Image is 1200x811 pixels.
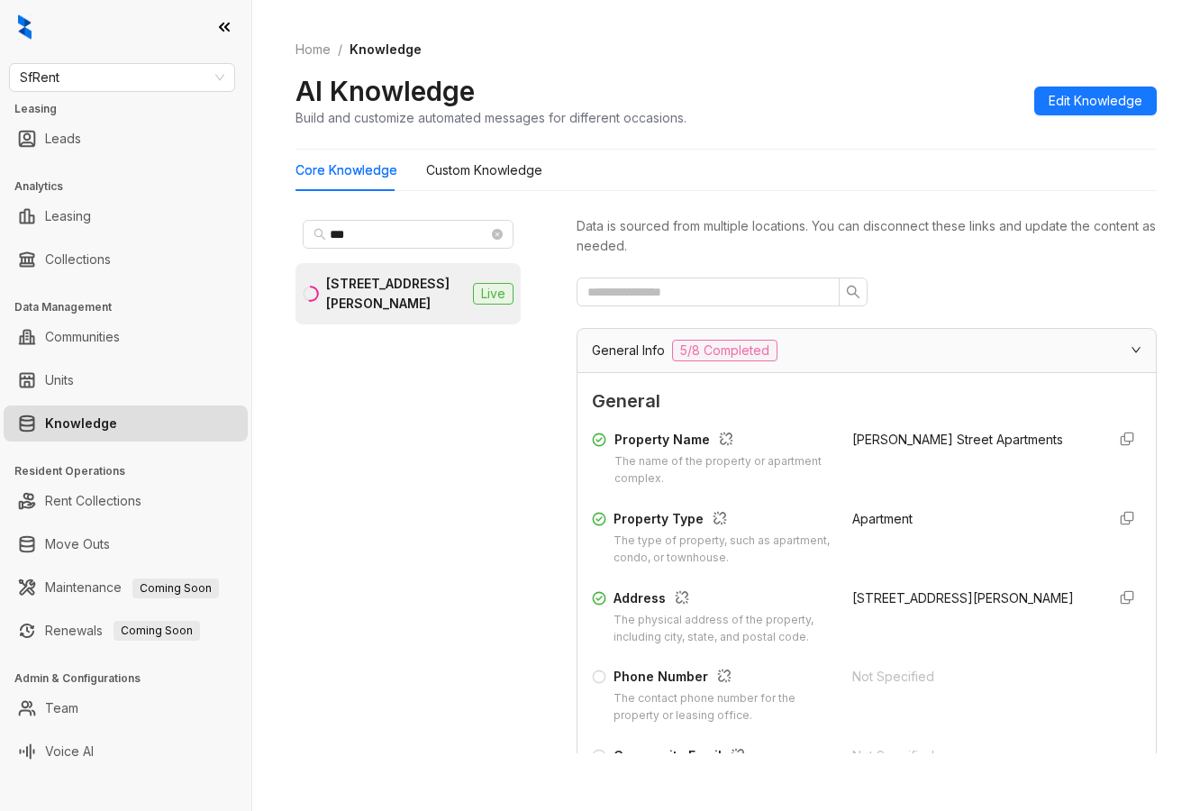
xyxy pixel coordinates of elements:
[4,690,248,726] li: Team
[14,101,251,117] h3: Leasing
[492,229,503,240] span: close-circle
[614,453,831,488] div: The name of the property or apartment complex.
[14,299,251,315] h3: Data Management
[4,483,248,519] li: Rent Collections
[592,387,1141,415] span: General
[4,526,248,562] li: Move Outs
[4,319,248,355] li: Communities
[350,41,422,57] span: Knowledge
[852,432,1063,447] span: [PERSON_NAME] Street Apartments
[45,483,141,519] a: Rent Collections
[45,734,94,770] a: Voice AI
[846,285,860,299] span: search
[4,405,248,442] li: Knowledge
[4,198,248,234] li: Leasing
[1034,87,1157,115] button: Edit Knowledge
[614,690,831,724] div: The contact phone number for the property or leasing office.
[295,108,686,127] div: Build and customize automated messages for different occasions.
[614,612,831,646] div: The physical address of the property, including city, state, and postal code.
[14,178,251,195] h3: Analytics
[295,160,397,180] div: Core Knowledge
[4,570,248,606] li: Maintenance
[614,533,831,567] div: The type of property, such as apartment, condo, or townhouse.
[672,340,777,361] span: 5/8 Completed
[45,198,91,234] a: Leasing
[852,667,1091,687] div: Not Specified
[314,228,326,241] span: search
[338,40,342,59] li: /
[852,746,1091,766] div: Not Specified
[14,463,251,479] h3: Resident Operations
[45,690,78,726] a: Team
[45,405,117,442] a: Knowledge
[4,362,248,398] li: Units
[14,670,251,687] h3: Admin & Configurations
[45,526,110,562] a: Move Outs
[473,283,514,305] span: Live
[577,216,1157,256] div: Data is sourced from multiple locations. You can disconnect these links and update the content as...
[4,734,248,770] li: Voice AI
[326,274,466,314] div: [STREET_ADDRESS][PERSON_NAME]
[592,341,665,360] span: General Info
[852,588,1091,608] div: [STREET_ADDRESS][PERSON_NAME]
[426,160,542,180] div: Custom Knowledge
[45,362,74,398] a: Units
[614,746,831,770] div: Community Email
[45,319,120,355] a: Communities
[295,74,475,108] h2: AI Knowledge
[1049,91,1142,111] span: Edit Knowledge
[132,579,219,598] span: Coming Soon
[4,613,248,649] li: Renewals
[4,241,248,278] li: Collections
[614,588,831,612] div: Address
[114,621,200,641] span: Coming Soon
[1131,344,1141,355] span: expanded
[4,121,248,157] li: Leads
[852,511,913,526] span: Apartment
[614,667,831,690] div: Phone Number
[45,121,81,157] a: Leads
[292,40,334,59] a: Home
[577,329,1156,372] div: General Info5/8 Completed
[614,430,831,453] div: Property Name
[18,14,32,40] img: logo
[45,613,200,649] a: RenewalsComing Soon
[20,64,224,91] span: SfRent
[614,509,831,533] div: Property Type
[45,241,111,278] a: Collections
